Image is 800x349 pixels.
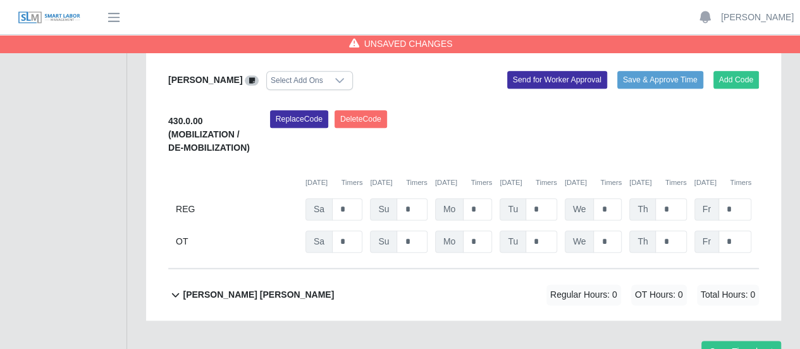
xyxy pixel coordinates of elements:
b: [PERSON_NAME] [PERSON_NAME] [183,288,334,301]
span: We [565,231,594,253]
button: ReplaceCode [270,110,328,128]
span: Tu [500,231,526,253]
b: 430.0.00 (MOBILIZATION / DE-MOBILIZATION) [168,116,250,153]
div: [DATE] [435,177,492,188]
span: Su [370,198,397,220]
span: Th [629,198,656,220]
button: DeleteCode [335,110,387,128]
button: Add Code [713,71,760,89]
span: Regular Hours: 0 [546,284,621,305]
div: [DATE] [370,177,427,188]
button: Save & Approve Time [617,71,703,89]
b: [PERSON_NAME] [168,75,242,85]
button: Timers [730,177,751,188]
div: [DATE] [500,177,557,188]
span: Mo [435,198,464,220]
span: Mo [435,231,464,253]
a: View/Edit Notes [245,75,259,85]
span: Tu [500,198,526,220]
button: Timers [342,177,363,188]
span: Sa [305,231,333,253]
div: [DATE] [565,177,622,188]
span: Su [370,231,397,253]
div: Select Add Ons [267,72,327,89]
button: [PERSON_NAME] [PERSON_NAME] Regular Hours: 0 OT Hours: 0 Total Hours: 0 [168,269,759,320]
span: Th [629,231,656,253]
span: Fr [694,198,719,220]
button: Timers [600,177,622,188]
span: Unsaved Changes [364,37,453,50]
span: Fr [694,231,719,253]
div: REG [176,198,298,220]
span: Sa [305,198,333,220]
button: Send for Worker Approval [507,71,607,89]
button: Timers [406,177,428,188]
div: OT [176,231,298,253]
button: Timers [536,177,557,188]
span: Total Hours: 0 [697,284,759,305]
button: Timers [665,177,687,188]
span: OT Hours: 0 [631,284,687,305]
div: [DATE] [694,177,751,188]
img: SLM Logo [18,11,81,25]
div: [DATE] [629,177,686,188]
a: [PERSON_NAME] [721,11,794,24]
button: Timers [471,177,492,188]
span: We [565,198,594,220]
div: [DATE] [305,177,362,188]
